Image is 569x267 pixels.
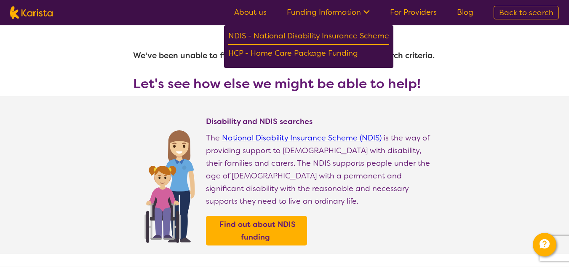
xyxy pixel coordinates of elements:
b: Find out about NDIS funding [219,219,296,242]
div: NDIS - National Disability Insurance Scheme [228,30,389,45]
div: HCP - Home Care Package Funding [228,47,389,62]
a: About us [234,7,267,17]
a: Blog [457,7,473,17]
span: Back to search [499,8,553,18]
a: Back to search [494,6,559,19]
h1: We've been unable to find services or providers matching your search criteria. [133,46,436,66]
h3: Let's see how else we might be able to help! [133,76,436,91]
img: Karista logo [10,6,53,19]
a: Funding Information [287,7,370,17]
p: The is the way of providing support to [DEMOGRAPHIC_DATA] with disability, their families and car... [206,132,436,208]
img: Find NDIS and Disability services and providers [142,125,198,243]
a: For Providers [390,7,437,17]
button: Channel Menu [533,233,556,256]
a: Find out about NDIS funding [208,218,305,243]
a: National Disability Insurance Scheme (NDIS) [222,133,382,143]
h4: Disability and NDIS searches [206,116,436,127]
